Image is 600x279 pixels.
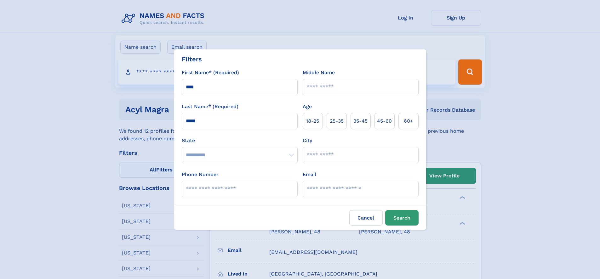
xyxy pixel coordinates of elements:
[182,103,238,110] label: Last Name* (Required)
[182,54,202,64] div: Filters
[182,137,298,144] label: State
[303,103,312,110] label: Age
[385,210,419,226] button: Search
[303,69,335,76] label: Middle Name
[377,117,392,125] span: 45‑60
[306,117,319,125] span: 18‑25
[353,117,368,125] span: 35‑45
[404,117,413,125] span: 60+
[303,171,316,178] label: Email
[182,171,219,178] label: Phone Number
[330,117,344,125] span: 25‑35
[182,69,239,76] label: First Name* (Required)
[303,137,312,144] label: City
[349,210,383,226] label: Cancel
